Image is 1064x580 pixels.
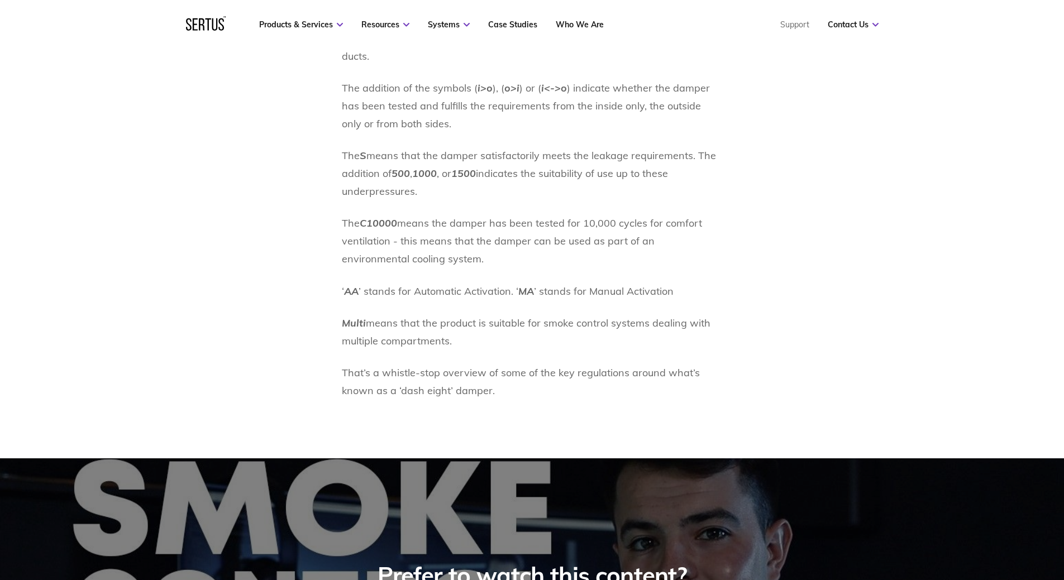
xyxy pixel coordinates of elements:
a: Support [780,20,809,30]
p: The addition of the symbols ( ), ( ) or ( ) indicate whether the damper has been tested and fulfi... [342,79,723,133]
i: Multi [342,317,366,329]
a: Who We Are [556,20,604,30]
i: i<->o [541,82,567,94]
a: Case Studies [488,20,537,30]
i: 500 [392,167,410,180]
i: C10000 [360,217,397,229]
p: means that the product is suitable for smoke control systems dealing with multiple compartments. [342,314,723,350]
a: Systems [428,20,470,30]
p: ‘ ’ stands for Automatic Activation. ‘ ’ stands for Manual Activation [342,282,723,300]
i: S [360,149,366,162]
i: o>i [504,82,519,94]
i: AA [344,285,359,298]
p: The means the damper has been tested for 10,000 cycles for comfort ventilation - this means that ... [342,214,723,268]
p: The means that the damper satisfactorily meets the leakage requirements. The addition of , , or i... [342,147,723,200]
iframe: Chat Widget [1008,526,1064,580]
i: 1500 [451,167,476,180]
i: i>o [478,82,493,94]
i: MA [518,285,534,298]
i: 1000 [412,167,437,180]
a: Contact Us [828,20,879,30]
a: Products & Services [259,20,343,30]
a: Resources [361,20,409,30]
p: That’s a whistle-stop overview of some of the key regulations around what’s known as a ‘dash eigh... [342,364,723,400]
